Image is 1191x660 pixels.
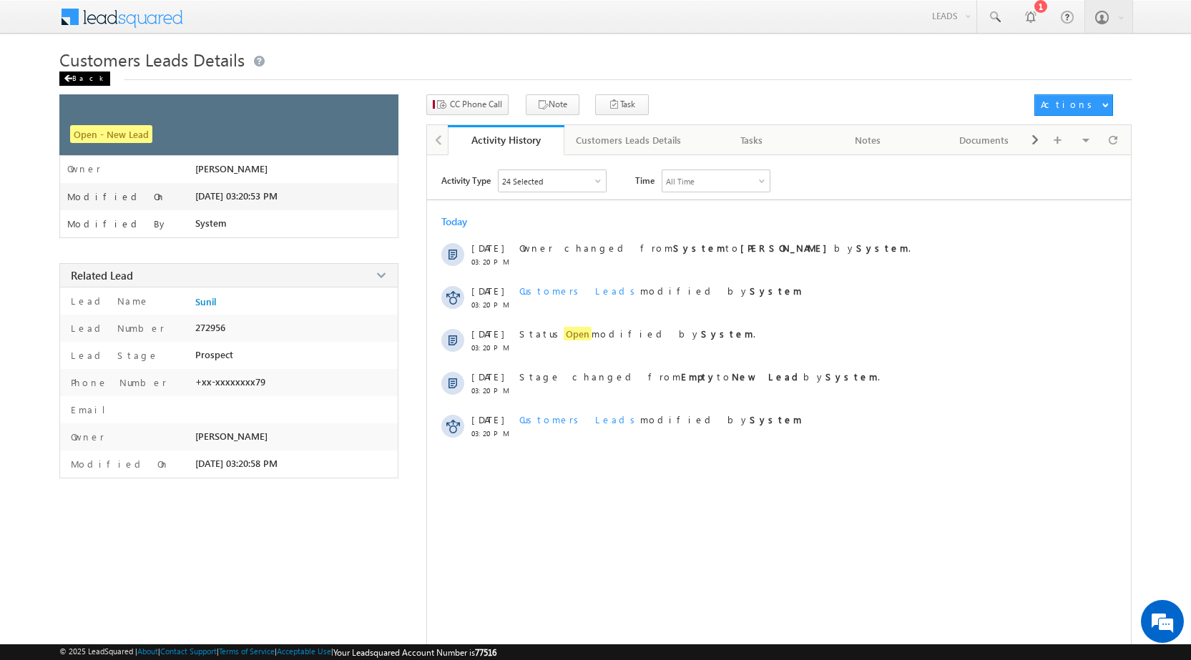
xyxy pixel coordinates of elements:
[448,125,564,155] a: Activity History
[195,440,260,460] em: Start Chat
[856,242,908,254] strong: System
[137,646,158,656] a: About
[277,646,331,656] a: Acceptable Use
[235,7,269,41] div: Minimize live chat window
[59,72,110,86] div: Back
[70,125,152,143] span: Open - New Lead
[471,300,514,309] span: 03:20 PM
[195,430,268,442] span: [PERSON_NAME]
[471,413,504,425] span: [DATE]
[67,218,168,230] label: Modified By
[195,296,216,307] a: Sunil
[195,217,227,229] span: System
[74,75,240,94] div: Chat with us now
[195,349,233,360] span: Prospect
[195,322,225,333] span: 272956
[67,376,167,388] label: Phone Number
[519,285,640,297] span: Customers Leads
[576,132,681,149] div: Customers Leads Details
[67,163,101,174] label: Owner
[681,370,717,383] strong: Empty
[750,285,802,297] strong: System
[564,125,694,155] a: Customers Leads Details
[160,646,217,656] a: Contact Support
[810,125,927,155] a: Notes
[475,647,496,658] span: 77516
[333,647,496,658] span: Your Leadsquared Account Number is
[471,370,504,383] span: [DATE]
[595,94,649,115] button: Task
[1034,94,1113,116] button: Actions
[471,386,514,395] span: 03:20 PM
[459,133,554,147] div: Activity History
[195,458,278,469] span: [DATE] 03:20:58 PM
[666,177,695,186] div: All Time
[1041,98,1097,111] div: Actions
[59,48,245,71] span: Customers Leads Details
[67,322,165,334] label: Lead Number
[938,132,1030,149] div: Documents
[750,413,802,425] strong: System
[67,403,117,415] label: Email
[441,169,491,191] span: Activity Type
[732,370,803,383] strong: New Lead
[519,285,802,297] span: modified by
[67,458,170,470] label: Modified On
[67,349,159,361] label: Lead Stage
[450,98,502,111] span: CC Phone Call
[673,242,725,254] strong: System
[195,190,278,202] span: [DATE] 03:20:53 PM
[499,170,606,192] div: Owner Changed,Status Changed,Stage Changed,Source Changed,Notes & 19 more..
[471,343,514,352] span: 03:20 PM
[441,215,488,228] div: Today
[67,295,150,307] label: Lead Name
[519,327,755,340] span: Status modified by .
[519,370,880,383] span: Stage changed from to by .
[71,268,133,282] span: Related Lead
[701,327,753,340] strong: System
[705,132,798,149] div: Tasks
[526,94,579,115] button: Note
[471,327,504,340] span: [DATE]
[19,132,261,428] textarea: Type your message and hit 'Enter'
[471,257,514,266] span: 03:20 PM
[740,242,834,254] strong: [PERSON_NAME]
[59,646,496,658] span: © 2025 LeadSquared | | | | |
[519,242,911,254] span: Owner changed from to by .
[926,125,1043,155] a: Documents
[694,125,810,155] a: Tasks
[564,327,592,340] span: Open
[822,132,914,149] div: Notes
[195,376,265,388] span: +xx-xxxxxxxx79
[635,169,655,191] span: Time
[471,429,514,438] span: 03:20 PM
[24,75,60,94] img: d_60004797649_company_0_60004797649
[519,413,802,425] span: modified by
[219,646,275,656] a: Terms of Service
[471,242,504,254] span: [DATE]
[195,163,268,174] span: [PERSON_NAME]
[825,370,878,383] strong: System
[502,177,543,186] div: 24 Selected
[426,94,509,115] button: CC Phone Call
[67,430,104,443] label: Owner
[471,285,504,297] span: [DATE]
[67,191,166,202] label: Modified On
[519,413,640,425] span: Customers Leads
